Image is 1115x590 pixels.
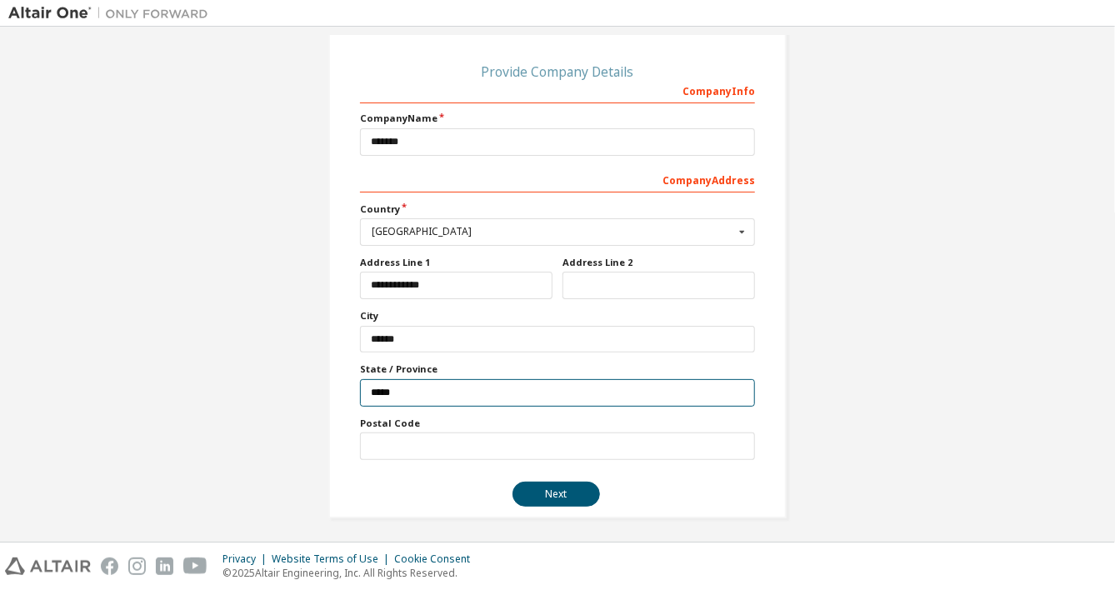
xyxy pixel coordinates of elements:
div: Provide Company Details [360,67,755,77]
div: Cookie Consent [394,552,480,566]
label: Address Line 1 [360,256,552,269]
img: facebook.svg [101,557,118,575]
div: [GEOGRAPHIC_DATA] [372,227,734,237]
label: Address Line 2 [562,256,755,269]
img: youtube.svg [183,557,207,575]
label: City [360,309,755,322]
label: Country [360,202,755,216]
label: Postal Code [360,417,755,430]
button: Next [512,482,600,507]
img: altair_logo.svg [5,557,91,575]
img: linkedin.svg [156,557,173,575]
img: Altair One [8,5,217,22]
p: © 2025 Altair Engineering, Inc. All Rights Reserved. [222,566,480,580]
label: State / Province [360,362,755,376]
img: instagram.svg [128,557,146,575]
label: Company Name [360,112,755,125]
div: Company Info [360,77,755,103]
div: Privacy [222,552,272,566]
div: Company Address [360,166,755,192]
div: Website Terms of Use [272,552,394,566]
